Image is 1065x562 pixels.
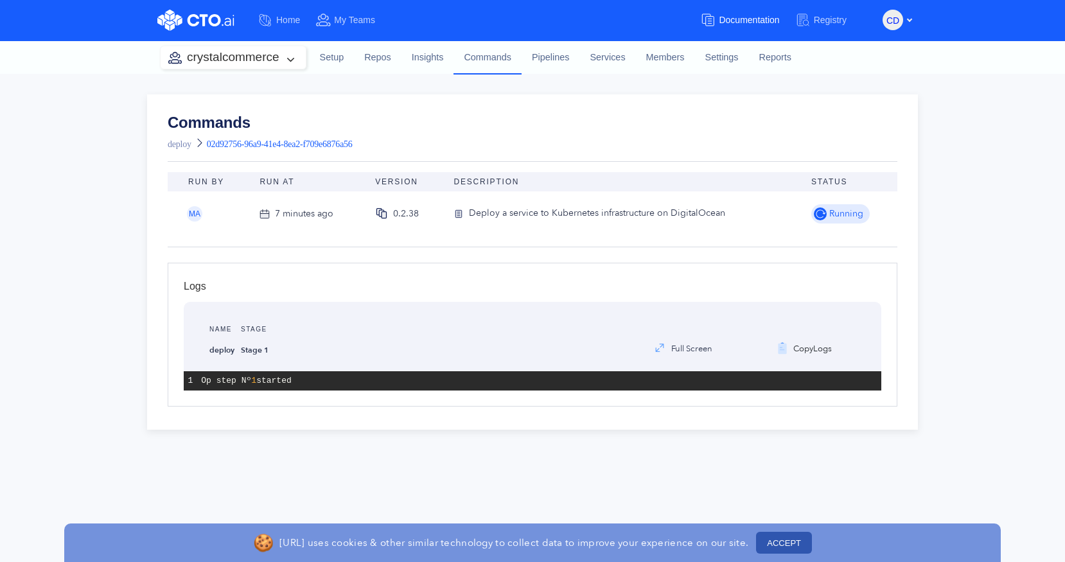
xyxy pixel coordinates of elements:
a: Insights [401,40,454,75]
span: started [256,376,292,385]
span: My Teams [334,15,375,25]
span: Running [827,207,863,221]
a: Setup [310,40,355,75]
div: Deploy a service to Kubernetes infrastructure on DigitalOcean [469,206,725,222]
a: deploy [168,139,191,149]
span: Home [276,15,300,25]
p: [URL] uses cookies & other similar technology to collect data to improve your experience on our s... [279,536,748,549]
th: Run By [168,172,249,191]
th: Status [801,172,897,191]
a: Documentation [700,8,795,32]
span: Op step Nº [201,376,251,385]
span: Copy Logs [791,343,832,355]
div: 1 [188,375,193,387]
a: Commands [453,40,522,74]
div: Stage [241,302,268,344]
a: Reports [749,40,802,75]
strong: Stage 1 [241,345,268,355]
th: Description [443,172,801,191]
div: 0.2.38 [393,207,419,221]
button: CopyLogs [765,335,843,361]
span: Documentation [719,15,779,25]
div: 7 minutes ago [275,207,333,221]
button: Full Screen [642,335,723,361]
div: Logs [184,279,881,302]
th: Run At [249,172,365,191]
img: version-icon [453,206,469,222]
a: Home [258,8,315,32]
span: 02d92756-96a9-41e4-8ea2-f709e6876a56 [207,139,353,149]
th: Version [365,172,443,191]
a: My Teams [315,8,391,32]
span: Registry [814,15,847,25]
span: CD [886,10,899,31]
a: Pipelines [522,40,579,75]
strong: deploy [209,345,234,355]
span: 1 [251,376,256,385]
div: Name [209,302,234,344]
span: MA [189,210,200,218]
button: CD [883,10,903,30]
a: Repos [354,40,401,75]
a: Registry [795,8,862,32]
a: Members [636,40,695,75]
button: ACCEPT [756,532,812,554]
a: Settings [695,40,749,75]
button: crystalcommerce [161,46,306,69]
img: CTO.ai Logo [157,10,234,31]
span: 🍪 [253,531,274,556]
a: Services [579,40,635,75]
a: Commands [168,115,353,130]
